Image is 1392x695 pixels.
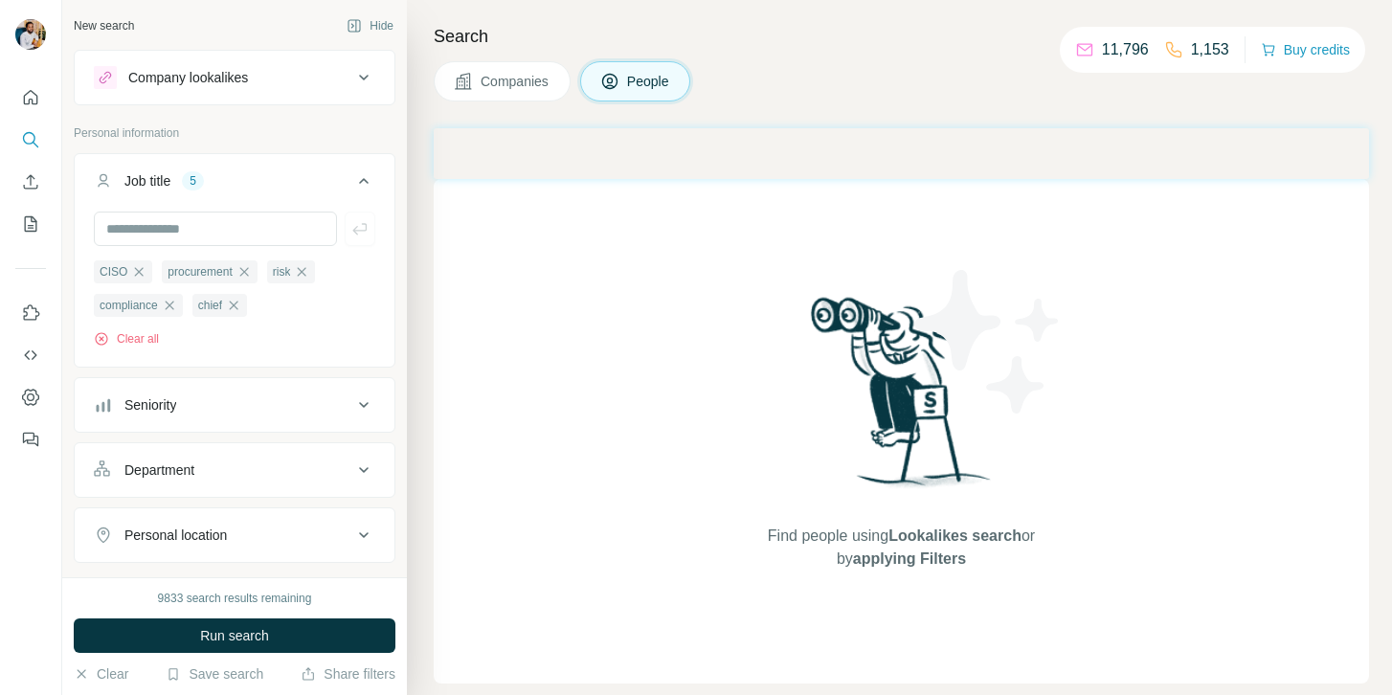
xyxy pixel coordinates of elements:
[1102,38,1149,61] p: 11,796
[74,124,395,142] p: Personal information
[15,19,46,50] img: Avatar
[273,263,291,280] span: risk
[75,158,394,212] button: Job title5
[15,338,46,372] button: Use Surfe API
[301,664,395,684] button: Share filters
[802,292,1001,505] img: Surfe Illustration - Woman searching with binoculars
[158,590,312,607] div: 9833 search results remaining
[74,17,134,34] div: New search
[15,422,46,457] button: Feedback
[853,550,966,567] span: applying Filters
[75,447,394,493] button: Department
[94,330,159,347] button: Clear all
[75,55,394,101] button: Company lookalikes
[100,263,127,280] span: CISO
[182,172,204,190] div: 5
[124,395,176,415] div: Seniority
[434,128,1369,179] iframe: Banner
[15,165,46,199] button: Enrich CSV
[748,525,1054,571] span: Find people using or by
[75,382,394,428] button: Seniority
[198,297,222,314] span: chief
[481,72,550,91] span: Companies
[200,626,269,645] span: Run search
[128,68,248,87] div: Company lookalikes
[15,207,46,241] button: My lists
[168,263,232,280] span: procurement
[1191,38,1229,61] p: 1,153
[15,296,46,330] button: Use Surfe on LinkedIn
[74,618,395,653] button: Run search
[124,460,194,480] div: Department
[75,512,394,558] button: Personal location
[124,171,170,191] div: Job title
[124,526,227,545] div: Personal location
[15,80,46,115] button: Quick start
[15,380,46,415] button: Dashboard
[627,72,671,91] span: People
[166,664,263,684] button: Save search
[15,123,46,157] button: Search
[333,11,407,40] button: Hide
[434,23,1369,50] h4: Search
[888,527,1022,544] span: Lookalikes search
[74,664,128,684] button: Clear
[902,256,1074,428] img: Surfe Illustration - Stars
[1261,36,1350,63] button: Buy credits
[100,297,158,314] span: compliance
